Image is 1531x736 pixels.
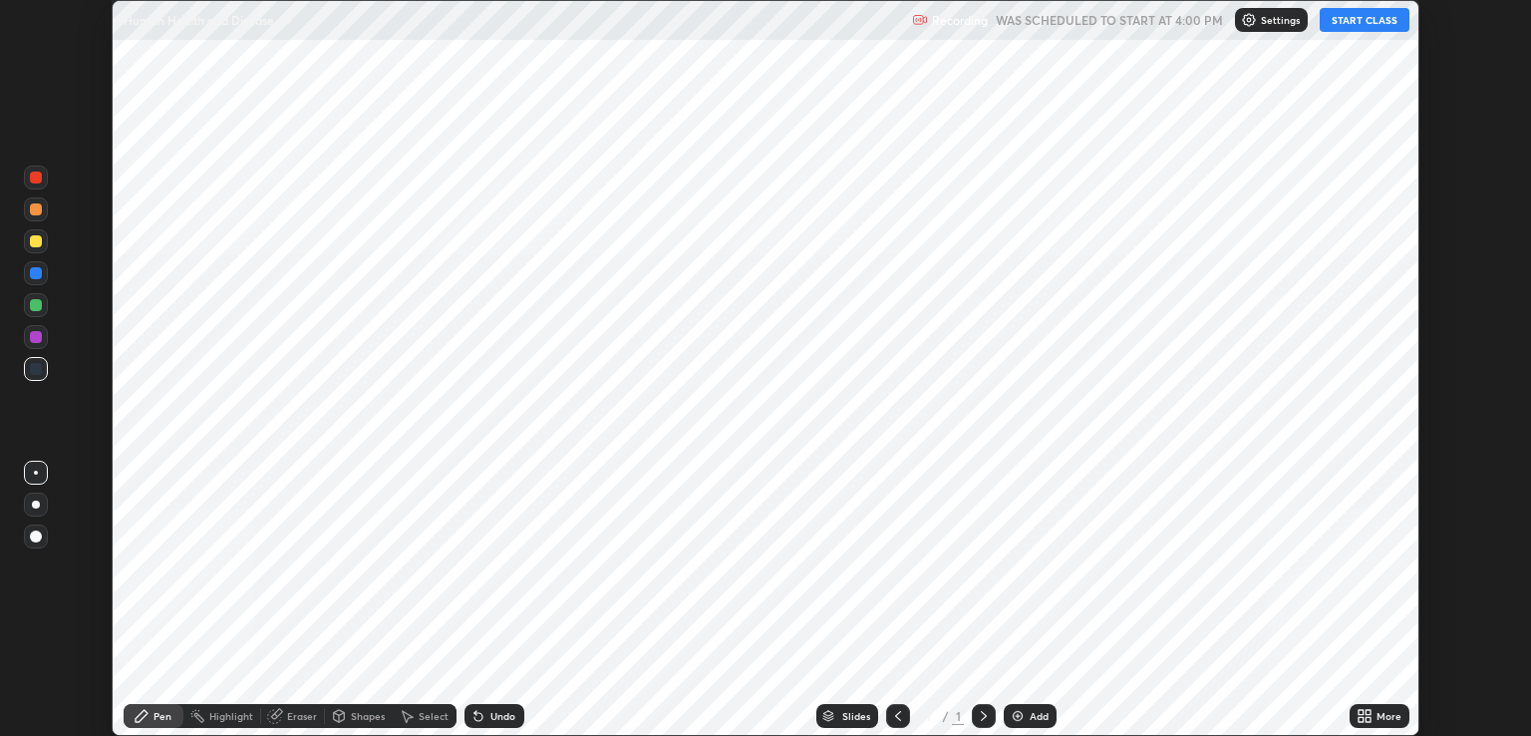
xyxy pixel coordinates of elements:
p: Human Health and Disease - 9 [124,12,292,28]
img: class-settings-icons [1241,12,1257,28]
div: Add [1030,711,1049,721]
img: recording.375f2c34.svg [912,12,928,28]
p: Settings [1261,15,1300,25]
div: Eraser [287,711,317,721]
div: 1 [918,710,938,722]
h5: WAS SCHEDULED TO START AT 4:00 PM [996,11,1223,29]
div: Undo [490,711,515,721]
div: Highlight [209,711,253,721]
div: / [942,710,948,722]
button: START CLASS [1320,8,1409,32]
div: Pen [153,711,171,721]
div: More [1377,711,1401,721]
div: Shapes [351,711,385,721]
div: Slides [842,711,870,721]
div: Select [419,711,449,721]
img: add-slide-button [1010,708,1026,724]
p: Recording [932,13,988,28]
div: 1 [952,707,964,725]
